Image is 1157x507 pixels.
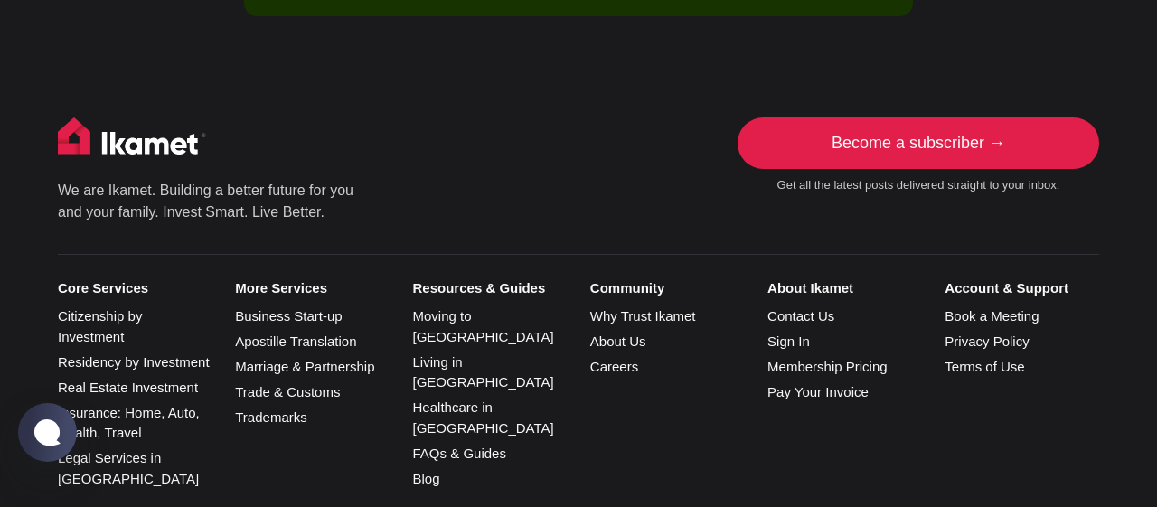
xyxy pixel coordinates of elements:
a: Apostille Translation [235,333,356,349]
a: Residency by Investment [58,354,210,370]
small: Resources & Guides [413,280,568,296]
a: Become a subscriber → [738,117,1099,170]
a: FAQs & Guides [413,446,506,461]
a: Marriage & Partnership [235,359,374,374]
a: Careers [590,359,638,374]
small: Core Services [58,280,212,296]
a: Citizenship by Investment [58,308,142,344]
img: Ikamet home [58,117,206,163]
a: Pay Your Invoice [767,384,869,399]
a: Insurance: Home, Auto, Health, Travel [58,405,200,441]
a: Sign In [767,333,810,349]
small: Account & Support [945,280,1099,296]
a: Privacy Policy [945,333,1029,349]
p: We are Ikamet. Building a better future for you and your family. Invest Smart. Live Better. [58,180,356,223]
small: Community [590,280,745,296]
a: Healthcare in [GEOGRAPHIC_DATA] [413,399,554,436]
a: Legal Services in [GEOGRAPHIC_DATA] [58,450,199,486]
a: Business Start-up [235,308,342,324]
a: Terms of Use [945,359,1024,374]
a: Trade & Customs [235,384,340,399]
small: More Services [235,280,390,296]
a: Blog [413,471,440,486]
a: Real Estate Investment [58,380,198,395]
a: Contact Us [767,308,834,324]
a: About Us [590,333,646,349]
a: Why Trust Ikamet [590,308,696,324]
a: Trademarks [235,409,306,425]
a: Book a Meeting [945,308,1039,324]
a: Moving to [GEOGRAPHIC_DATA] [413,308,554,344]
a: Membership Pricing [767,359,888,374]
small: About Ikamet [767,280,922,296]
small: Get all the latest posts delivered straight to your inbox. [738,178,1099,193]
a: Living in [GEOGRAPHIC_DATA] [413,354,554,390]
